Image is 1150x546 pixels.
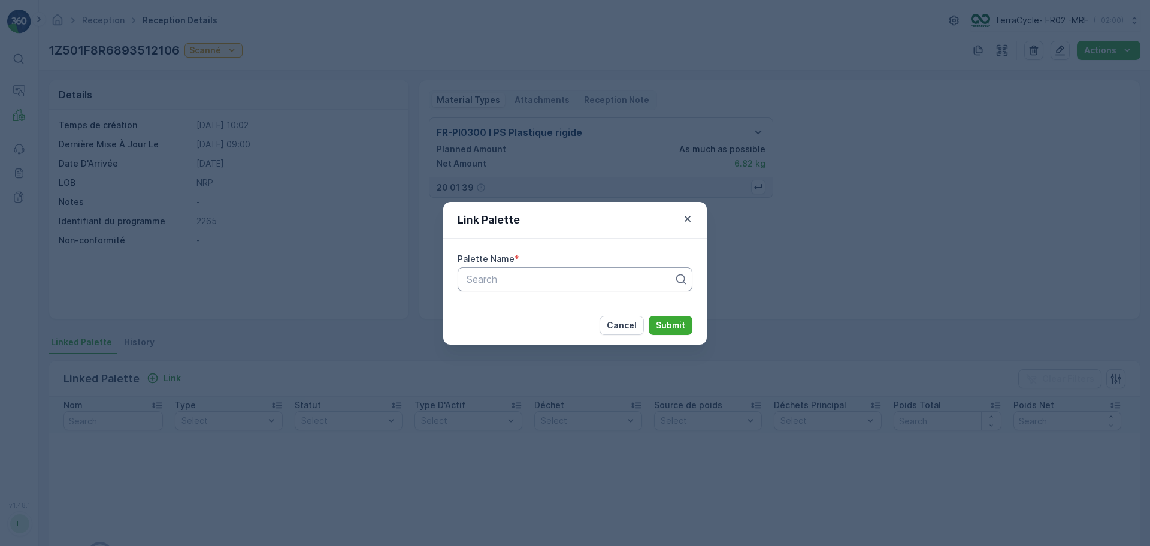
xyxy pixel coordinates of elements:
[600,316,644,335] button: Cancel
[458,212,520,228] p: Link Palette
[656,319,685,331] p: Submit
[607,319,637,331] p: Cancel
[467,272,674,286] p: Search
[458,254,515,264] label: Palette Name
[649,316,692,335] button: Submit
